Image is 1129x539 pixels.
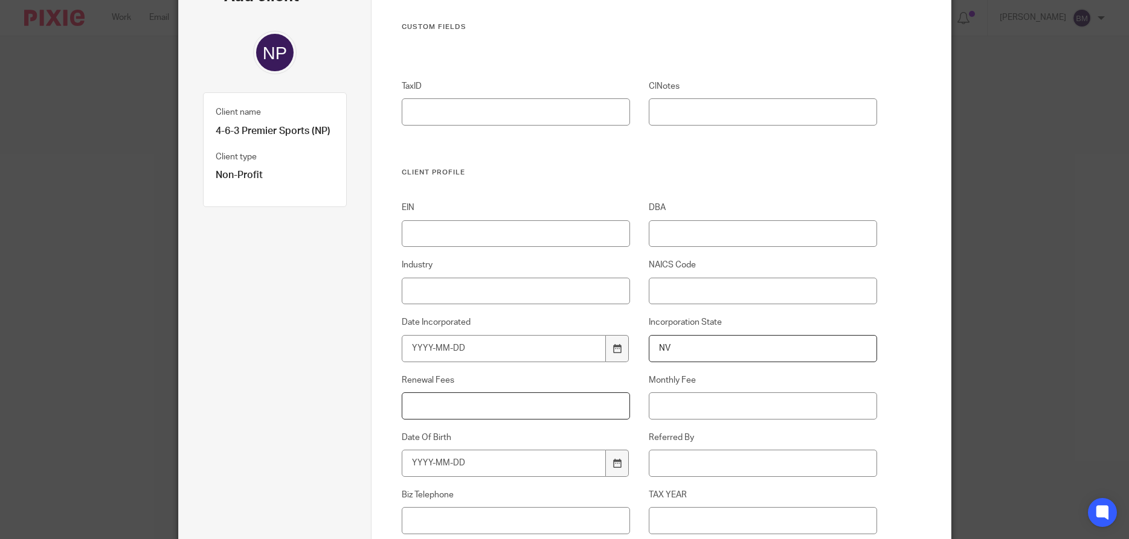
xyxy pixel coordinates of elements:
[402,450,606,477] input: YYYY-MM-DD
[402,80,630,92] label: TaxID
[649,432,877,444] label: Referred By
[649,374,877,386] label: Monthly Fee
[216,151,257,163] label: Client type
[253,31,297,74] img: svg%3E
[216,125,335,138] p: 4-6-3 Premier Sports (NP)
[402,259,630,271] label: Industry
[649,202,877,214] label: DBA
[402,489,630,501] label: Biz Telephone
[649,259,877,271] label: NAICS Code
[649,80,877,92] label: ClNotes
[402,22,877,32] h3: Custom fields
[402,316,630,328] label: Date Incorporated
[402,374,630,386] label: Renewal Fees
[216,106,261,118] label: Client name
[649,489,877,501] label: TAX YEAR
[402,335,606,362] input: YYYY-MM-DD
[402,432,630,444] label: Date Of Birth
[402,202,630,214] label: EIN
[216,169,335,182] p: Non-Profit
[402,168,877,177] h3: Client Profile
[649,316,877,328] label: Incorporation State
